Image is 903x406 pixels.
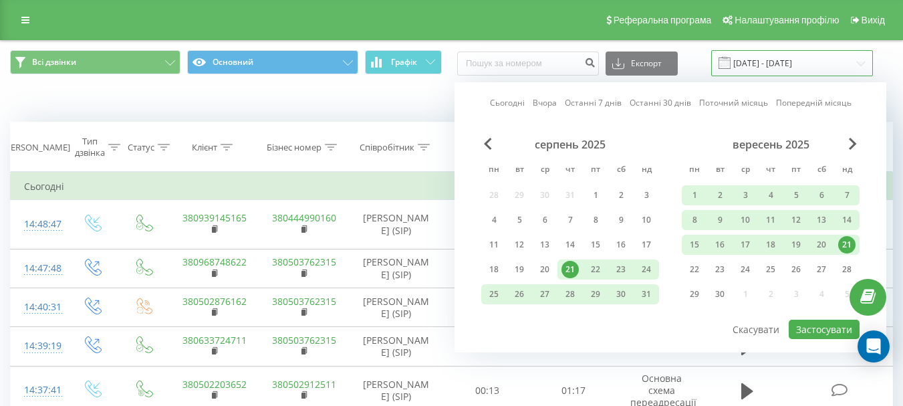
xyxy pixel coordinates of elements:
[509,161,529,181] abbr: вівторок
[834,260,860,280] div: нд 28 вер 2025 р.
[707,210,733,230] div: вт 9 вер 2025 р.
[834,210,860,230] div: нд 14 вер 2025 р.
[707,235,733,255] div: вт 16 вер 2025 р.
[809,235,834,255] div: сб 20 вер 2025 р.
[481,138,659,151] div: серпень 2025
[787,261,805,278] div: 26
[733,210,758,230] div: ср 10 вер 2025 р.
[707,185,733,205] div: вт 2 вер 2025 р.
[481,235,507,255] div: пн 11 серп 2025 р.
[267,142,321,153] div: Бізнес номер
[787,211,805,229] div: 12
[612,236,630,253] div: 16
[587,286,604,303] div: 29
[536,261,553,278] div: 20
[813,187,830,204] div: 6
[557,260,583,280] div: чт 21 серп 2025 р.
[634,210,659,230] div: нд 10 серп 2025 р.
[682,185,707,205] div: пн 1 вер 2025 р.
[348,288,444,327] td: [PERSON_NAME] (SIP)
[682,260,707,280] div: пн 22 вер 2025 р.
[634,185,659,205] div: нд 3 серп 2025 р.
[758,185,783,205] div: чт 4 вер 2025 р.
[586,161,606,181] abbr: п’ятниця
[758,260,783,280] div: чт 25 вер 2025 р.
[686,261,703,278] div: 22
[444,327,531,366] td: 00:07
[365,50,442,74] button: Графік
[711,286,729,303] div: 30
[612,187,630,204] div: 2
[536,236,553,253] div: 13
[348,249,444,288] td: [PERSON_NAME] (SIP)
[536,211,553,229] div: 6
[811,161,831,181] abbr: субота
[587,211,604,229] div: 8
[608,235,634,255] div: сб 16 серп 2025 р.
[583,185,608,205] div: пт 1 серп 2025 р.
[636,161,656,181] abbr: неділя
[583,210,608,230] div: пт 8 серп 2025 р.
[762,187,779,204] div: 4
[638,187,655,204] div: 3
[849,138,857,150] span: Next Month
[699,96,768,109] a: Поточний місяць
[561,211,579,229] div: 7
[608,284,634,304] div: сб 30 серп 2025 р.
[485,236,503,253] div: 11
[813,261,830,278] div: 27
[484,161,504,181] abbr: понеділок
[834,185,860,205] div: нд 7 вер 2025 р.
[735,161,755,181] abbr: середа
[187,50,358,74] button: Основний
[532,284,557,304] div: ср 27 серп 2025 р.
[813,211,830,229] div: 13
[783,185,809,205] div: пт 5 вер 2025 р.
[762,211,779,229] div: 11
[711,211,729,229] div: 9
[834,235,860,255] div: нд 21 вер 2025 р.
[532,210,557,230] div: ср 6 серп 2025 р.
[587,236,604,253] div: 15
[3,142,70,153] div: [PERSON_NAME]
[858,330,890,363] div: Open Intercom Messenger
[606,52,678,76] button: Експорт
[638,261,655,278] div: 24
[182,211,247,224] a: 380939145165
[128,142,154,153] div: Статус
[737,236,754,253] div: 17
[587,187,604,204] div: 1
[348,200,444,249] td: [PERSON_NAME] (SIP)
[630,96,691,109] a: Останні 30 днів
[272,211,336,224] a: 380444990160
[809,210,834,230] div: сб 13 вер 2025 р.
[511,211,528,229] div: 5
[557,210,583,230] div: чт 7 серп 2025 р.
[24,211,52,237] div: 14:48:47
[182,295,247,308] a: 380502876162
[507,235,532,255] div: вт 12 серп 2025 р.
[612,286,630,303] div: 30
[532,235,557,255] div: ср 13 серп 2025 р.
[444,200,531,249] td: 00:09
[583,235,608,255] div: пт 15 серп 2025 р.
[10,50,180,74] button: Всі дзвінки
[762,261,779,278] div: 25
[686,211,703,229] div: 8
[360,142,414,153] div: Співробітник
[348,327,444,366] td: [PERSON_NAME] (SIP)
[507,284,532,304] div: вт 26 серп 2025 р.
[761,161,781,181] abbr: четвер
[583,284,608,304] div: пт 29 серп 2025 р.
[838,261,856,278] div: 28
[809,185,834,205] div: сб 6 вер 2025 р.
[24,377,52,403] div: 14:37:41
[710,161,730,181] abbr: вівторок
[634,284,659,304] div: нд 31 серп 2025 р.
[24,333,52,359] div: 14:39:19
[608,260,634,280] div: сб 23 серп 2025 р.
[532,260,557,280] div: ср 20 серп 2025 р.
[24,256,52,282] div: 14:47:48
[737,211,754,229] div: 10
[182,334,247,346] a: 380633724711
